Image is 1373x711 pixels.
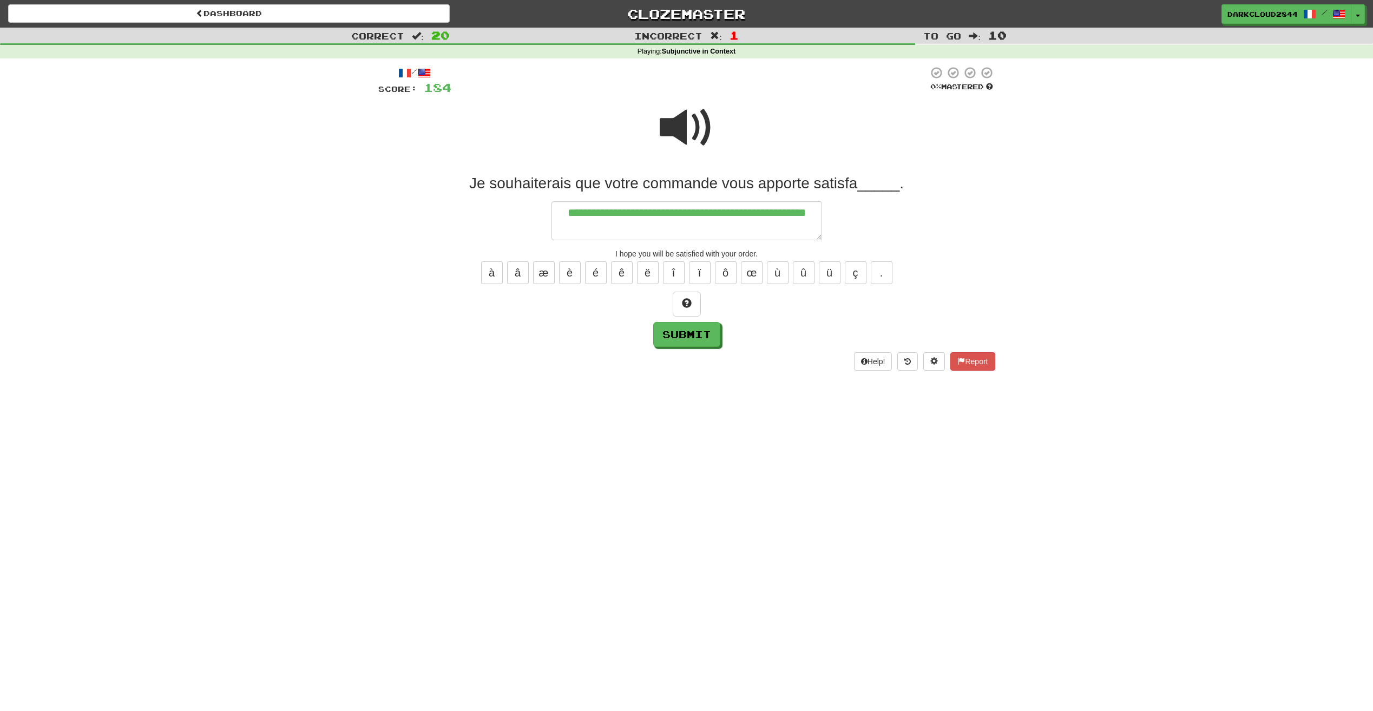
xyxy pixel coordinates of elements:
[689,261,711,284] button: ï
[431,29,450,42] span: 20
[378,248,995,259] div: I hope you will be satisfied with your order.
[1221,4,1351,24] a: DarkCloud2844 /
[923,30,961,41] span: To go
[710,31,722,41] span: :
[930,82,941,91] span: 0 %
[950,352,995,371] button: Report
[8,4,450,23] a: Dashboard
[969,31,981,41] span: :
[533,261,555,284] button: æ
[653,322,720,347] button: Submit
[634,30,702,41] span: Incorrect
[819,261,840,284] button: ü
[730,29,739,42] span: 1
[662,48,735,55] strong: Subjunctive in Context
[378,174,995,193] div: Je souhaiterais que votre commande vous apporte satisfa_____.
[351,30,404,41] span: Correct
[673,292,701,317] button: Hint!
[663,261,685,284] button: î
[871,261,892,284] button: .
[585,261,607,284] button: é
[928,82,995,92] div: Mastered
[466,4,908,23] a: Clozemaster
[412,31,424,41] span: :
[897,352,918,371] button: Round history (alt+y)
[1322,9,1327,16] span: /
[715,261,737,284] button: ô
[854,352,892,371] button: Help!
[1227,9,1298,19] span: DarkCloud2844
[481,261,503,284] button: à
[845,261,866,284] button: ç
[424,81,451,94] span: 184
[507,261,529,284] button: â
[611,261,633,284] button: ê
[767,261,789,284] button: ù
[559,261,581,284] button: è
[378,84,417,94] span: Score:
[793,261,814,284] button: û
[637,261,659,284] button: ë
[378,66,451,80] div: /
[741,261,763,284] button: œ
[988,29,1007,42] span: 10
